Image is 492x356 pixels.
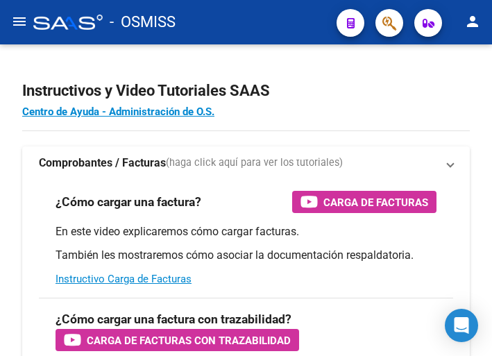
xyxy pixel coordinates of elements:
[464,13,481,30] mat-icon: person
[110,7,176,37] span: - OSMISS
[56,224,436,239] p: En este video explicaremos cómo cargar facturas.
[11,13,28,30] mat-icon: menu
[56,329,299,351] button: Carga de Facturas con Trazabilidad
[56,310,291,329] h3: ¿Cómo cargar una factura con trazabilidad?
[292,191,436,213] button: Carga de Facturas
[56,248,436,263] p: También les mostraremos cómo asociar la documentación respaldatoria.
[22,146,470,180] mat-expansion-panel-header: Comprobantes / Facturas(haga click aquí para ver los tutoriales)
[22,78,470,104] h2: Instructivos y Video Tutoriales SAAS
[166,155,343,171] span: (haga click aquí para ver los tutoriales)
[56,192,201,212] h3: ¿Cómo cargar una factura?
[22,105,214,118] a: Centro de Ayuda - Administración de O.S.
[56,273,192,285] a: Instructivo Carga de Facturas
[39,155,166,171] strong: Comprobantes / Facturas
[87,332,291,349] span: Carga de Facturas con Trazabilidad
[445,309,478,342] div: Open Intercom Messenger
[323,194,428,211] span: Carga de Facturas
